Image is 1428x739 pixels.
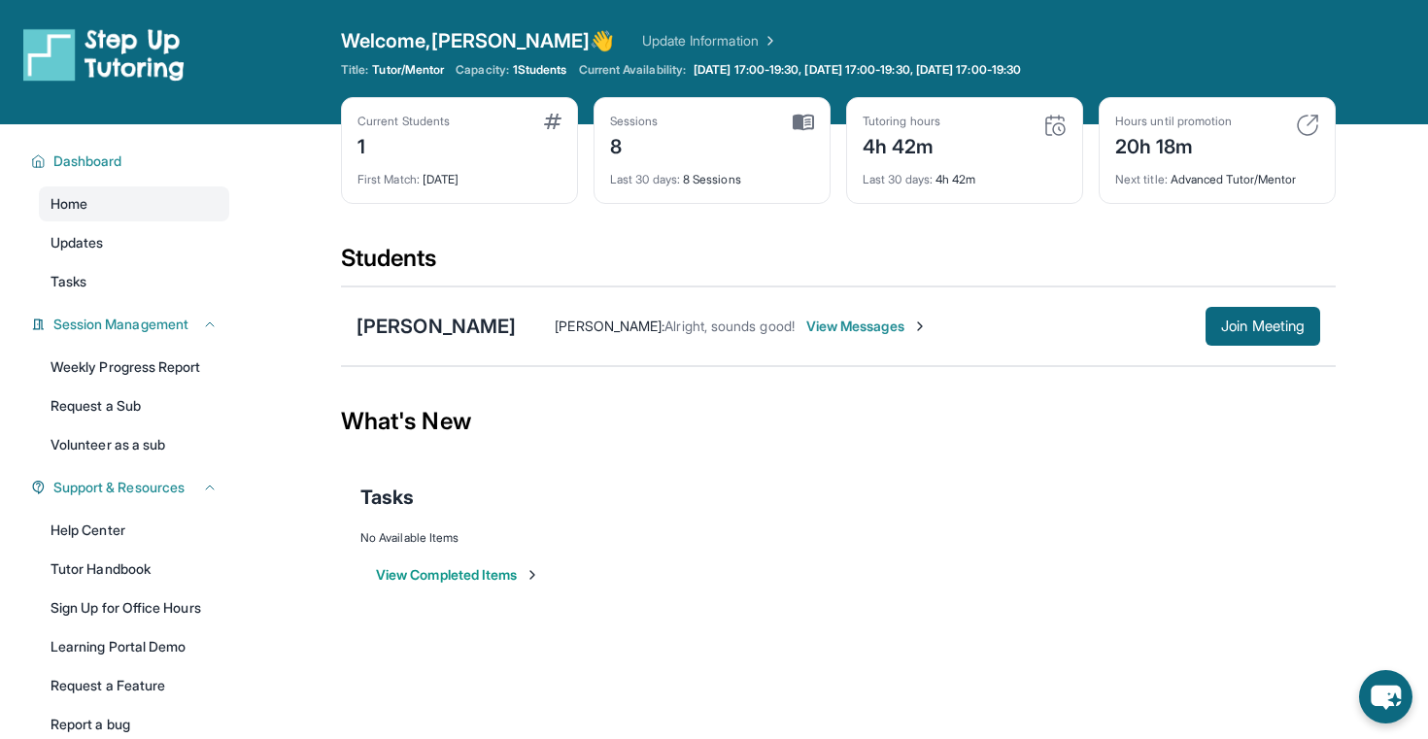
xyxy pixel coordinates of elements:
span: Join Meeting [1221,320,1305,332]
a: Learning Portal Demo [39,629,229,664]
a: Weekly Progress Report [39,350,229,385]
span: Tasks [51,272,86,291]
div: 8 [610,129,659,160]
img: card [544,114,561,129]
a: Sign Up for Office Hours [39,590,229,625]
img: card [1296,114,1319,137]
button: Support & Resources [46,478,218,497]
div: [PERSON_NAME] [357,313,516,340]
a: [DATE] 17:00-19:30, [DATE] 17:00-19:30, [DATE] 17:00-19:30 [690,62,1025,78]
a: Tutor Handbook [39,552,229,587]
span: Next title : [1115,172,1168,186]
div: 1 [357,129,450,160]
span: First Match : [357,172,420,186]
span: Session Management [53,315,188,334]
span: Updates [51,233,104,252]
button: chat-button [1359,670,1412,723]
a: Request a Feature [39,668,229,703]
img: Chevron Right [759,31,778,50]
div: 4h 42m [863,129,940,160]
div: Hours until promotion [1115,114,1232,129]
img: Chevron-Right [912,319,928,334]
span: Tasks [360,484,414,511]
a: Volunteer as a sub [39,427,229,462]
a: Request a Sub [39,388,229,423]
div: Sessions [610,114,659,129]
div: Current Students [357,114,450,129]
span: Tutor/Mentor [372,62,444,78]
div: 8 Sessions [610,160,814,187]
div: [DATE] [357,160,561,187]
span: Alright, sounds good! [664,318,794,334]
div: Advanced Tutor/Mentor [1115,160,1319,187]
img: card [793,114,814,131]
span: [DATE] 17:00-19:30, [DATE] 17:00-19:30, [DATE] 17:00-19:30 [694,62,1021,78]
span: Title: [341,62,368,78]
span: Last 30 days : [863,172,933,186]
span: Welcome, [PERSON_NAME] 👋 [341,27,615,54]
img: card [1043,114,1067,137]
button: Session Management [46,315,218,334]
div: No Available Items [360,530,1316,546]
a: Updates [39,225,229,260]
span: Dashboard [53,151,122,171]
button: Join Meeting [1206,307,1320,346]
a: Home [39,186,229,221]
a: Help Center [39,513,229,548]
button: View Completed Items [376,565,540,585]
div: 4h 42m [863,160,1067,187]
button: Dashboard [46,151,218,171]
div: What's New [341,379,1336,464]
span: [PERSON_NAME] : [555,318,664,334]
div: Tutoring hours [863,114,940,129]
span: Capacity: [456,62,509,78]
div: 20h 18m [1115,129,1232,160]
span: Home [51,194,87,214]
div: Students [341,243,1336,286]
a: Update Information [642,31,778,50]
a: Tasks [39,264,229,299]
span: Last 30 days : [610,172,680,186]
img: logo [23,27,185,82]
span: Support & Resources [53,478,185,497]
span: 1 Students [513,62,567,78]
span: Current Availability: [579,62,686,78]
span: View Messages [806,317,928,336]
